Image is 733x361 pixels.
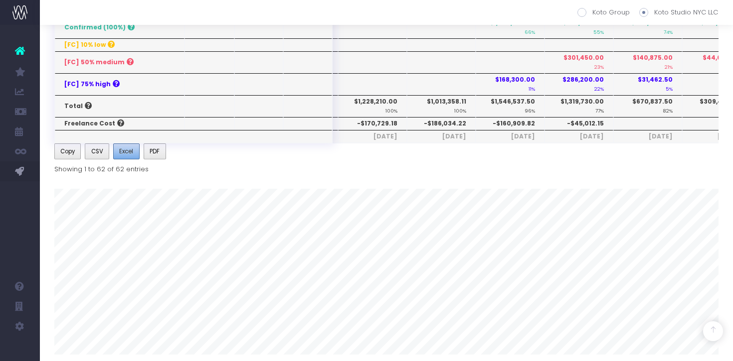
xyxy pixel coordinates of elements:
label: Koto Group [577,7,630,17]
th: $1,546,537.50 [476,95,545,117]
th: $168,300.00 [476,73,545,95]
span: [DATE] [623,132,673,141]
img: images/default_profile_image.png [12,341,27,356]
th: $1,024,087.50 [476,16,545,38]
th: [FC] 10% low [55,38,185,51]
button: Copy [54,143,81,159]
span: Copy [60,147,75,156]
th: Total [55,95,185,117]
small: 11% [529,84,535,92]
th: -$186,034.22 [407,117,476,130]
th: $732,080.00 [545,16,613,38]
th: [FC] 75% high [55,73,185,95]
th: -$45,012.15 [545,117,613,130]
span: [DATE] [554,132,604,141]
span: [DATE] [348,132,397,141]
span: [DATE] [485,132,535,141]
th: -$160,909.82 [476,117,545,130]
th: [FC] 50% medium [55,51,185,73]
th: $498,500.00 [613,16,682,38]
button: PDF [144,143,166,159]
th: $31,462.50 [613,73,682,95]
small: 23% [594,62,604,70]
small: 82% [663,106,673,114]
button: CSV [85,143,109,159]
span: CSV [91,147,103,156]
button: Excel [113,143,140,159]
th: Confirmed (100%) [55,16,185,38]
th: $1,013,358.11 [407,95,476,117]
th: $286,200.00 [545,73,613,95]
small: 74% [664,27,673,35]
small: 66% [525,27,535,35]
th: $1,319,730.00 [545,95,613,117]
th: Freelance Cost [55,117,185,130]
div: Showing 1 to 62 of 62 entries [54,161,149,174]
small: 100% [454,106,466,114]
th: $140,875.00 [613,51,682,73]
th: $670,837.50 [613,95,682,117]
th: $301,450.00 [545,51,613,73]
th: $1,228,210.00 [338,95,407,117]
small: 55% [593,27,604,35]
th: -$170,729.18 [338,117,407,130]
small: 100% [385,106,397,114]
small: 5% [666,84,673,92]
small: 22% [594,84,604,92]
small: 21% [665,62,673,70]
small: 96% [525,106,535,114]
span: PDF [150,147,160,156]
label: Koto Studio NYC LLC [639,7,718,17]
small: 77% [595,106,604,114]
span: [DATE] [416,132,466,141]
span: Excel [119,147,133,156]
